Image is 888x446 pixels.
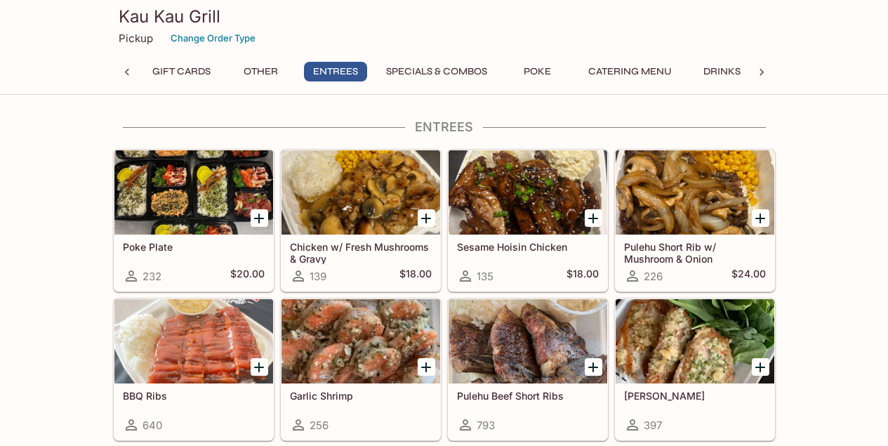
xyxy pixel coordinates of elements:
span: 793 [477,419,495,432]
h5: Garlic Shrimp [290,390,432,402]
a: BBQ Ribs640 [114,299,274,440]
button: Poke [506,62,569,81]
button: Add Pulehu Beef Short Ribs [585,358,602,376]
a: Poke Plate232$20.00 [114,150,274,291]
a: Sesame Hoisin Chicken135$18.00 [448,150,608,291]
button: Add Pulehu Short Rib w/ Mushroom & Onion [752,209,769,227]
span: 139 [310,270,326,283]
button: Other [230,62,293,81]
div: Sesame Hoisin Chicken [449,150,607,235]
button: Add Poke Plate [251,209,268,227]
div: Poke Plate [114,150,273,235]
h3: Kau Kau Grill [119,6,770,27]
h5: Sesame Hoisin Chicken [457,241,599,253]
h5: [PERSON_NAME] [624,390,766,402]
h5: Poke Plate [123,241,265,253]
span: 397 [644,419,662,432]
p: Pickup [119,32,153,45]
div: Garlic Ahi [616,299,774,383]
h5: $24.00 [731,268,766,284]
button: Add Garlic Shrimp [418,358,435,376]
h5: Chicken w/ Fresh Mushrooms & Gravy [290,241,432,264]
button: Gift Cards [145,62,218,81]
h5: BBQ Ribs [123,390,265,402]
h5: $18.00 [566,268,599,284]
h4: Entrees [113,119,776,135]
button: Add BBQ Ribs [251,358,268,376]
h5: $20.00 [230,268,265,284]
h5: Pulehu Short Rib w/ Mushroom & Onion [624,241,766,264]
div: Pulehu Short Rib w/ Mushroom & Onion [616,150,774,235]
span: 135 [477,270,493,283]
a: Garlic Shrimp256 [281,299,441,440]
span: 232 [143,270,161,283]
a: [PERSON_NAME]397 [615,299,775,440]
div: BBQ Ribs [114,299,273,383]
button: Catering Menu [581,62,680,81]
a: Pulehu Short Rib w/ Mushroom & Onion226$24.00 [615,150,775,291]
button: Add Garlic Ahi [752,358,769,376]
a: Pulehu Beef Short Ribs793 [448,299,608,440]
span: 256 [310,419,329,432]
span: 226 [644,270,663,283]
div: Pulehu Beef Short Ribs [449,299,607,383]
h5: $18.00 [399,268,432,284]
button: Entrees [304,62,367,81]
a: Chicken w/ Fresh Mushrooms & Gravy139$18.00 [281,150,441,291]
button: Change Order Type [164,27,262,49]
h5: Pulehu Beef Short Ribs [457,390,599,402]
button: Add Chicken w/ Fresh Mushrooms & Gravy [418,209,435,227]
button: Drinks [691,62,754,81]
button: Add Sesame Hoisin Chicken [585,209,602,227]
button: Specials & Combos [378,62,495,81]
span: 640 [143,419,162,432]
div: Garlic Shrimp [281,299,440,383]
div: Chicken w/ Fresh Mushrooms & Gravy [281,150,440,235]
